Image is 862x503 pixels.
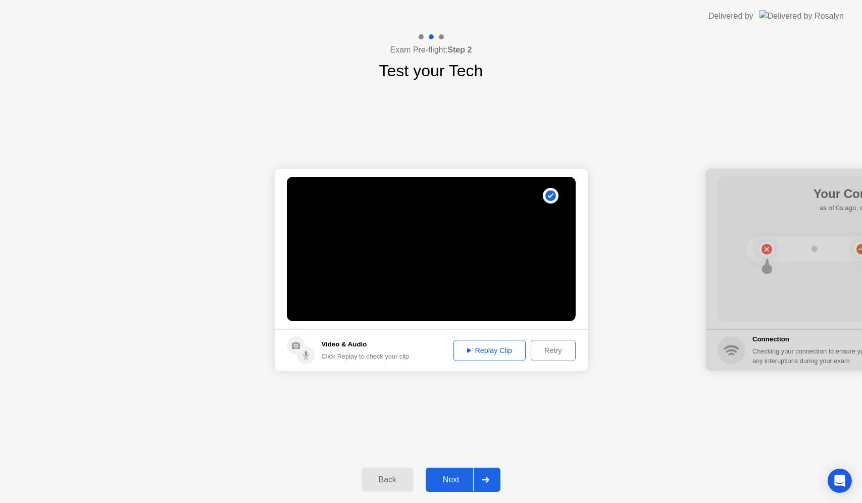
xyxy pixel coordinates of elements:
div: Open Intercom Messenger [828,469,852,493]
button: Retry [531,340,575,361]
div: Replay Clip [457,346,523,355]
div: Retry [534,346,572,355]
button: Back [362,468,414,492]
div: Back [365,475,411,484]
div: Click Replay to check your clip [322,351,410,361]
div: Next [429,475,474,484]
b: Step 2 [447,45,472,54]
button: Next [426,468,501,492]
h1: Test your Tech [379,59,483,83]
h4: Exam Pre-flight: [390,44,472,56]
div: Delivered by [708,10,753,22]
img: Delivered by Rosalyn [759,10,844,22]
button: Replay Clip [453,340,526,361]
h5: Video & Audio [322,339,410,349]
